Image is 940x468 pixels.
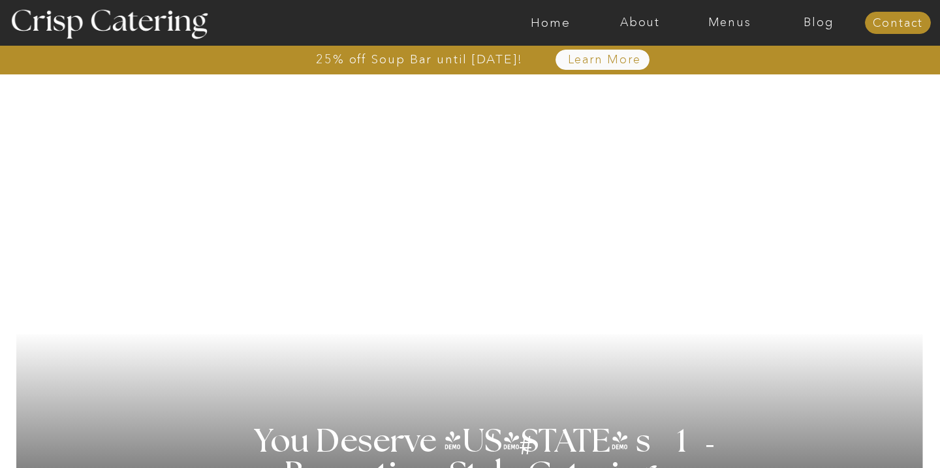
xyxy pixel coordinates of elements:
[685,16,774,29] a: Menus
[269,53,570,66] a: 25% off Soup Bar until [DATE]!
[467,426,520,459] h3: '
[595,16,685,29] a: About
[774,16,864,29] a: Blog
[506,16,595,29] a: Home
[865,17,931,30] a: Contact
[537,54,671,67] a: Learn More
